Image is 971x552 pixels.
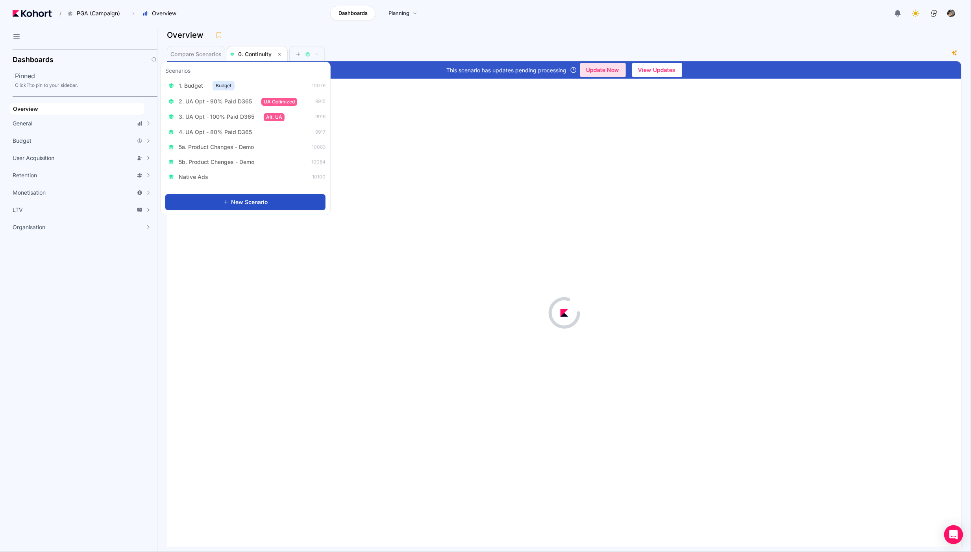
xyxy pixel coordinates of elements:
[13,206,23,214] span: LTV
[152,9,176,17] span: Overview
[131,10,136,17] span: ›
[338,9,368,17] span: Dashboards
[13,223,45,231] span: Organisation
[13,120,32,127] span: General
[138,7,185,20] button: Overview
[165,194,326,210] button: New Scenario
[179,82,203,90] span: 1. Budget
[264,113,285,121] span: Alt. UA
[261,98,297,106] span: UA Optimized
[165,171,216,183] button: Native Ads
[165,141,262,153] button: 5a. Product Changes - Demo
[586,64,620,76] span: Update Now
[167,31,208,39] h3: Overview
[165,79,238,93] button: 1. BudgetBudget
[13,56,54,63] h2: Dashboards
[311,159,326,165] span: 10084
[165,156,262,168] button: 5b. Product Changes - Demo
[15,82,157,88] div: Click to pin to your sidebar.
[13,137,31,145] span: Budget
[580,63,626,77] button: Update Now
[15,71,157,81] h2: Pinned
[13,189,46,197] span: Monetisation
[13,10,52,17] img: Kohort logo
[315,129,326,135] span: 9917
[13,105,38,112] span: Overview
[170,52,222,57] span: Compare Scenarios
[388,9,409,17] span: Planning
[231,198,268,206] span: New Scenario
[63,7,128,20] button: PGA (Campaign)
[944,525,963,544] div: Open Intercom Messenger
[13,154,54,162] span: User Acquisition
[315,98,326,105] span: 9915
[312,144,326,150] span: 10083
[165,95,300,108] button: 2. UA Opt - 90% Paid D365UA Optimized
[213,81,235,90] span: Budget
[312,174,326,180] span: 10100
[179,173,208,181] span: Native Ads
[179,143,254,151] span: 5a. Product Changes - Demo
[930,9,938,17] img: logo_ConcreteSoftwareLogo_20230810134128192030.png
[10,103,144,115] a: Overview
[53,9,61,18] span: /
[315,114,326,120] span: 9916
[179,98,252,105] span: 2. UA Opt - 90% Paid D365
[380,6,425,21] a: Planning
[165,67,191,76] h3: Scenarios
[77,9,120,17] span: PGA (Campaign)
[632,63,682,77] button: View Updates
[447,66,567,74] span: This scenario has updates pending processing
[13,171,37,179] span: Retention
[165,110,288,123] button: 3. UA Opt - 100% Paid D365Alt. UA
[330,6,375,21] a: Dashboards
[179,158,254,166] span: 5b. Product Changes - Demo
[179,113,254,121] span: 3. UA Opt - 100% Paid D365
[312,83,326,89] span: 10076
[638,64,676,76] span: View Updates
[165,126,260,138] button: 4. UA Opt - 80% Paid D365
[238,51,272,57] span: 0. Continuity
[179,128,252,136] span: 4. UA Opt - 80% Paid D365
